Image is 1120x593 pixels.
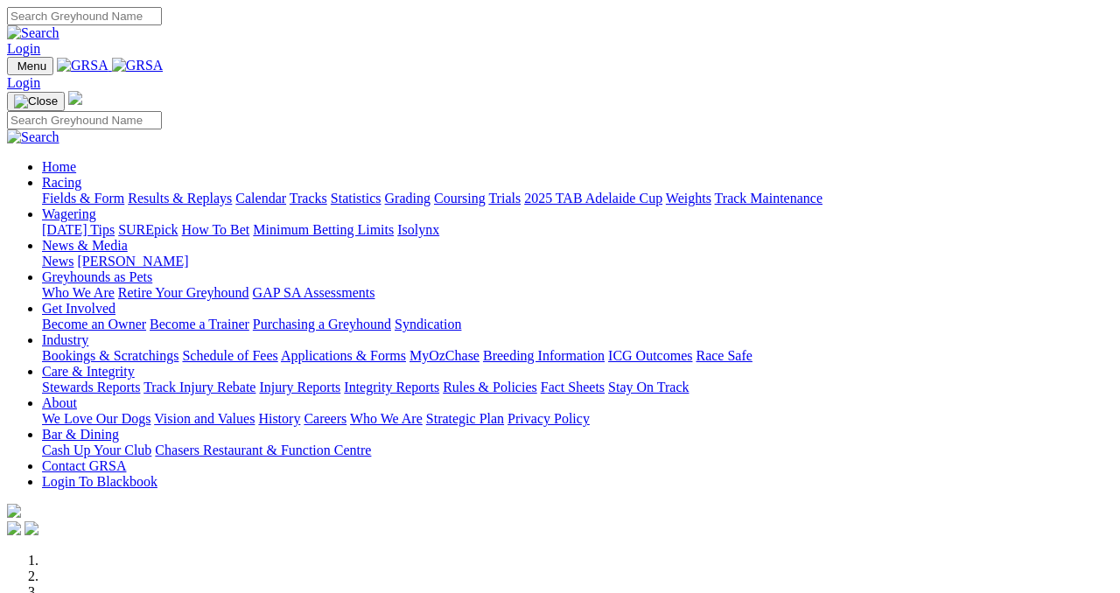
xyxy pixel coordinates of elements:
[7,521,21,535] img: facebook.svg
[42,222,115,237] a: [DATE] Tips
[150,317,249,331] a: Become a Trainer
[42,238,128,253] a: News & Media
[7,25,59,41] img: Search
[666,191,711,206] a: Weights
[42,317,146,331] a: Become an Owner
[7,57,53,75] button: Toggle navigation
[434,191,486,206] a: Coursing
[541,380,605,394] a: Fact Sheets
[7,129,59,145] img: Search
[304,411,346,426] a: Careers
[14,94,58,108] img: Close
[42,206,96,221] a: Wagering
[409,348,479,363] a: MyOzChase
[524,191,662,206] a: 2025 TAB Adelaide Cup
[42,411,150,426] a: We Love Our Dogs
[253,285,375,300] a: GAP SA Assessments
[154,411,255,426] a: Vision and Values
[7,92,65,111] button: Toggle navigation
[42,175,81,190] a: Racing
[350,411,423,426] a: Who We Are
[281,348,406,363] a: Applications & Forms
[42,285,115,300] a: Who We Are
[112,58,164,73] img: GRSA
[42,380,140,394] a: Stewards Reports
[182,348,277,363] a: Schedule of Fees
[443,380,537,394] a: Rules & Policies
[483,348,605,363] a: Breeding Information
[42,474,157,489] a: Login To Blackbook
[42,317,1113,332] div: Get Involved
[7,7,162,25] input: Search
[608,348,692,363] a: ICG Outcomes
[77,254,188,269] a: [PERSON_NAME]
[397,222,439,237] a: Isolynx
[42,191,124,206] a: Fields & Form
[715,191,822,206] a: Track Maintenance
[253,317,391,331] a: Purchasing a Greyhound
[42,380,1113,395] div: Care & Integrity
[42,427,119,442] a: Bar & Dining
[118,222,178,237] a: SUREpick
[118,285,249,300] a: Retire Your Greyhound
[258,411,300,426] a: History
[426,411,504,426] a: Strategic Plan
[42,191,1113,206] div: Racing
[42,254,1113,269] div: News & Media
[7,111,162,129] input: Search
[42,443,1113,458] div: Bar & Dining
[290,191,327,206] a: Tracks
[155,443,371,457] a: Chasers Restaurant & Function Centre
[696,348,752,363] a: Race Safe
[42,364,135,379] a: Care & Integrity
[42,159,76,174] a: Home
[143,380,255,394] a: Track Injury Rebate
[42,301,115,316] a: Get Involved
[42,254,73,269] a: News
[331,191,381,206] a: Statistics
[7,504,21,518] img: logo-grsa-white.png
[17,59,46,73] span: Menu
[42,222,1113,238] div: Wagering
[57,58,108,73] img: GRSA
[344,380,439,394] a: Integrity Reports
[488,191,521,206] a: Trials
[182,222,250,237] a: How To Bet
[253,222,394,237] a: Minimum Betting Limits
[259,380,340,394] a: Injury Reports
[24,521,38,535] img: twitter.svg
[42,348,178,363] a: Bookings & Scratchings
[68,91,82,105] img: logo-grsa-white.png
[42,285,1113,301] div: Greyhounds as Pets
[608,380,689,394] a: Stay On Track
[395,317,461,331] a: Syndication
[385,191,430,206] a: Grading
[507,411,590,426] a: Privacy Policy
[42,332,88,347] a: Industry
[128,191,232,206] a: Results & Replays
[235,191,286,206] a: Calendar
[42,348,1113,364] div: Industry
[42,458,126,473] a: Contact GRSA
[42,269,152,284] a: Greyhounds as Pets
[7,41,40,56] a: Login
[42,395,77,410] a: About
[42,443,151,457] a: Cash Up Your Club
[7,75,40,90] a: Login
[42,411,1113,427] div: About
